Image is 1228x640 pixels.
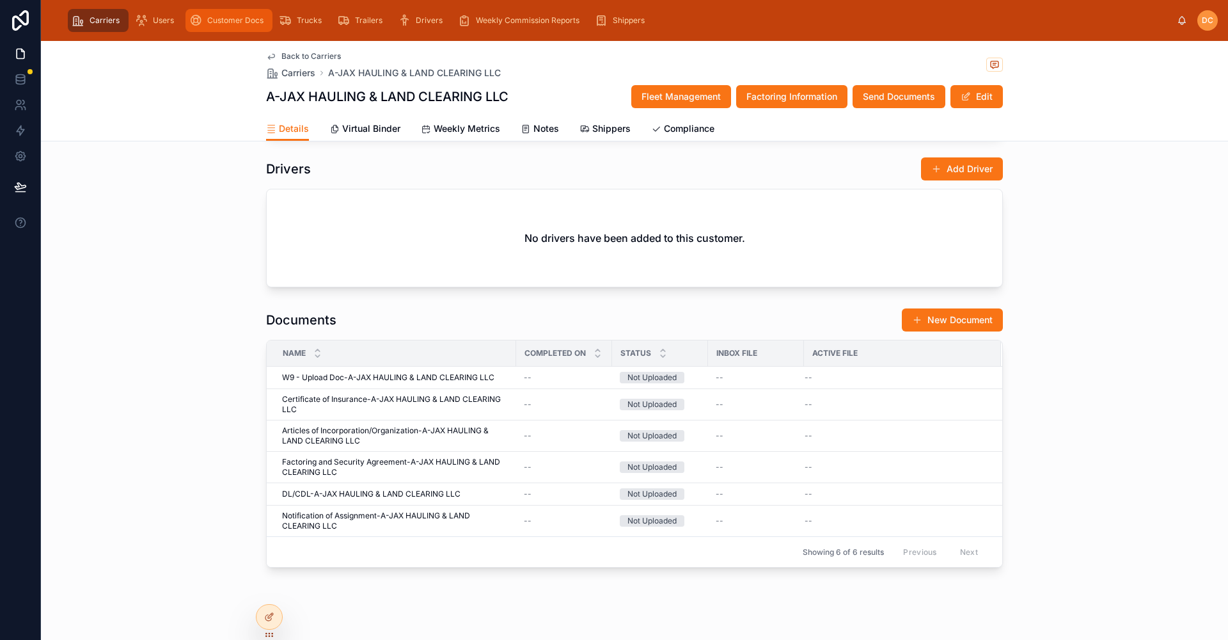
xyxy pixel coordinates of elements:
a: -- [716,489,796,499]
a: -- [805,489,986,499]
span: Carriers [281,67,315,79]
a: Not Uploaded [620,399,700,410]
a: W9 - Upload Doc-A-JAX HAULING & LAND CLEARING LLC [282,372,508,383]
a: Articles of Incorporation/Organization-A-JAX HAULING & LAND CLEARING LLC [282,426,508,446]
span: -- [716,516,723,526]
button: Factoring Information [736,85,847,108]
div: Not Uploaded [627,488,677,500]
h1: Drivers [266,160,311,178]
a: Trucks [275,9,331,32]
a: Virtual Binder [329,117,400,143]
span: Name [283,348,306,358]
a: Back to Carriers [266,51,341,61]
span: -- [716,489,723,499]
span: -- [524,516,531,526]
a: Shippers [579,117,631,143]
span: Weekly Commission Reports [476,15,579,26]
a: Carriers [266,67,315,79]
span: Trailers [355,15,382,26]
a: -- [805,431,986,441]
span: -- [524,399,531,410]
span: -- [524,489,531,499]
span: -- [805,462,812,472]
a: Notification of Assignment-A-JAX HAULING & LAND CLEARING LLC [282,511,508,531]
a: Not Uploaded [620,488,700,500]
a: Factoring and Security Agreement-A-JAX HAULING & LAND CLEARING LLC [282,457,508,477]
div: Not Uploaded [627,372,677,383]
span: Shippers [613,15,645,26]
span: DL/CDL-A-JAX HAULING & LAND CLEARING LLC [282,489,460,499]
a: -- [805,372,986,383]
a: -- [716,372,796,383]
a: Certificate of Insurance-A-JAX HAULING & LAND CLEARING LLC [282,394,508,415]
a: Customer Docs [185,9,272,32]
button: Send Documents [853,85,945,108]
span: Send Documents [863,90,935,103]
span: -- [524,431,531,441]
a: New Document [902,308,1003,332]
div: scrollable content [61,6,1177,35]
button: Fleet Management [631,85,731,108]
div: Not Uploaded [627,430,677,442]
span: Shippers [592,122,631,135]
span: Carriers [90,15,120,26]
span: DC [1202,15,1213,26]
a: Not Uploaded [620,372,700,383]
a: Drivers [394,9,452,32]
span: Compliance [664,122,714,135]
span: Notes [533,122,559,135]
a: -- [524,462,604,472]
a: -- [716,516,796,526]
div: Not Uploaded [627,399,677,410]
span: -- [805,489,812,499]
span: Weekly Metrics [434,122,500,135]
button: Add Driver [921,157,1003,180]
a: Trailers [333,9,391,32]
span: -- [716,431,723,441]
a: -- [805,399,986,410]
a: -- [805,462,986,472]
a: -- [805,516,986,526]
a: -- [524,372,604,383]
span: Fleet Management [642,90,721,103]
a: A-JAX HAULING & LAND CLEARING LLC [328,67,501,79]
span: -- [716,462,723,472]
a: Not Uploaded [620,461,700,473]
a: Notes [521,117,559,143]
span: -- [805,399,812,410]
h1: Documents [266,311,336,329]
span: Drivers [416,15,443,26]
span: Factoring Information [746,90,837,103]
span: Details [279,122,309,135]
a: Weekly Commission Reports [454,9,588,32]
a: DL/CDL-A-JAX HAULING & LAND CLEARING LLC [282,489,508,499]
span: Completed On [524,348,586,358]
span: -- [716,399,723,410]
a: Details [266,117,309,141]
span: Status [620,348,651,358]
div: Not Uploaded [627,515,677,527]
a: Compliance [651,117,714,143]
div: Not Uploaded [627,461,677,473]
span: Users [153,15,174,26]
span: -- [805,372,812,383]
a: -- [716,462,796,472]
span: Back to Carriers [281,51,341,61]
span: Inbox File [716,348,757,358]
span: -- [524,372,531,383]
span: -- [716,372,723,383]
span: Active File [812,348,858,358]
a: -- [716,431,796,441]
a: -- [524,399,604,410]
h1: A-JAX HAULING & LAND CLEARING LLC [266,88,508,106]
a: Users [131,9,183,32]
a: Not Uploaded [620,430,700,442]
h2: No drivers have been added to this customer. [524,230,745,246]
span: Customer Docs [207,15,264,26]
span: -- [524,462,531,472]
